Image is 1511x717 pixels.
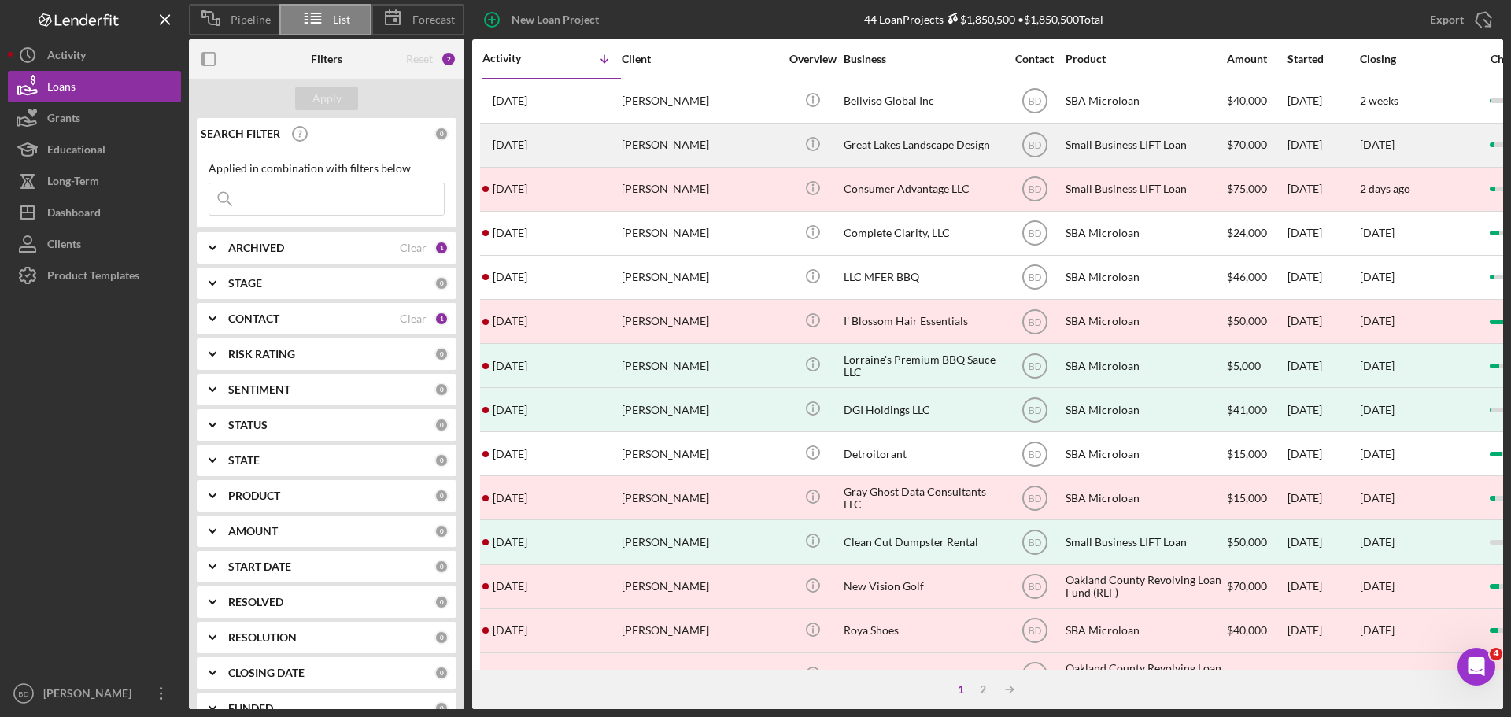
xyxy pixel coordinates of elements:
[512,4,599,35] div: New Loan Project
[1066,124,1223,166] div: Small Business LIFT Loan
[622,301,779,342] div: [PERSON_NAME]
[844,257,1001,298] div: LLC MFER BBQ
[434,127,449,141] div: 0
[482,52,552,65] div: Activity
[8,228,181,260] button: Clients
[1360,404,1395,416] div: [DATE]
[228,560,291,573] b: START DATE
[1066,654,1223,696] div: Oakland County Revolving Loan Fund (RLF)
[493,360,527,372] time: 2025-05-12 22:35
[8,102,181,134] button: Grants
[493,580,527,593] time: 2024-09-03 23:10
[844,566,1001,608] div: New Vision Golf
[228,242,284,254] b: ARCHIVED
[434,312,449,326] div: 1
[1227,213,1286,254] div: $24,000
[228,277,262,290] b: STAGE
[622,80,779,122] div: [PERSON_NAME]
[622,53,779,65] div: Client
[1227,447,1267,460] span: $15,000
[434,595,449,609] div: 0
[311,53,342,65] b: Filters
[1360,314,1395,327] time: [DATE]
[844,53,1001,65] div: Business
[228,419,268,431] b: STATUS
[1028,449,1041,460] text: BD
[47,165,99,201] div: Long-Term
[1028,626,1041,637] text: BD
[1360,447,1395,460] time: [DATE]
[844,521,1001,563] div: Clean Cut Dumpster Rental
[1430,4,1464,35] div: Export
[844,301,1001,342] div: I' Blossom Hair Essentials
[1360,623,1395,637] time: [DATE]
[622,257,779,298] div: [PERSON_NAME]
[228,525,278,538] b: AMOUNT
[622,521,779,563] div: [PERSON_NAME]
[131,530,185,541] span: Messages
[47,39,86,75] div: Activity
[8,260,181,291] a: Product Templates
[8,71,181,102] a: Loans
[434,418,449,432] div: 0
[1227,345,1286,386] div: $5,000
[1028,538,1041,549] text: BD
[47,228,81,264] div: Clients
[412,13,455,26] span: Forecast
[228,702,273,715] b: FUNDED
[434,666,449,680] div: 0
[249,530,275,541] span: Help
[1066,53,1223,65] div: Product
[493,183,527,195] time: 2025-08-28 19:01
[271,25,299,54] div: Close
[493,271,527,283] time: 2025-08-06 11:36
[1066,521,1223,563] div: Small Business LIFT Loan
[23,219,292,250] button: Search for help
[1287,566,1358,608] div: [DATE]
[1287,345,1358,386] div: [DATE]
[493,624,527,637] time: 2024-07-10 23:32
[434,241,449,255] div: 1
[434,453,449,468] div: 0
[622,124,779,166] div: [PERSON_NAME]
[1066,389,1223,431] div: SBA Microloan
[209,162,445,175] div: Applied in combination with filters below
[622,213,779,254] div: [PERSON_NAME]
[1227,53,1286,65] div: Amount
[1227,94,1267,107] span: $40,000
[434,347,449,361] div: 0
[844,477,1001,519] div: Gray Ghost Data Consultants LLC
[622,389,779,431] div: [PERSON_NAME]
[972,683,994,696] div: 2
[1227,654,1286,696] div: $125,000
[1287,213,1358,254] div: [DATE]
[23,257,292,286] div: Update Permissions Settings
[8,197,181,228] button: Dashboard
[1028,140,1041,151] text: BD
[844,168,1001,210] div: Consumer Advantage LLC
[1227,257,1286,298] div: $46,000
[105,491,209,554] button: Messages
[493,536,527,549] time: 2024-10-09 13:32
[622,345,779,386] div: [PERSON_NAME]
[844,80,1001,122] div: Bellviso Global Inc
[333,13,350,26] span: List
[1227,477,1286,519] div: $15,000
[493,668,527,681] time: 2024-07-09 20:33
[1028,493,1041,504] text: BD
[783,53,842,65] div: Overview
[844,345,1001,386] div: Lorraine's Premium BBQ Sauce LLC
[228,631,297,644] b: RESOLUTION
[1005,53,1064,65] div: Contact
[16,388,299,448] div: Send us a messageWe typically reply in a few hours
[844,433,1001,475] div: Detroitorant
[32,263,264,279] div: Update Permissions Settings
[8,165,181,197] button: Long-Term
[1028,228,1041,239] text: BD
[1287,521,1358,563] div: [DATE]
[1028,582,1041,593] text: BD
[1227,566,1286,608] div: $70,000
[864,13,1103,26] div: 44 Loan Projects • $1,850,500 Total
